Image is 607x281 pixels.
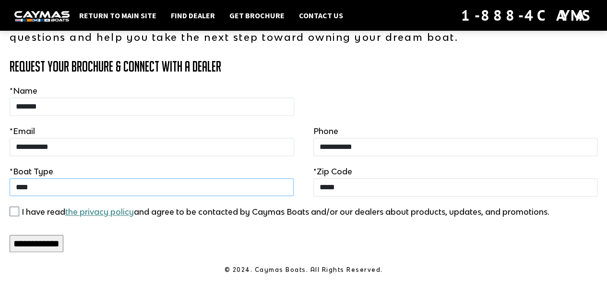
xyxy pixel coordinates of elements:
a: Find Dealer [166,9,220,22]
label: Zip Code [313,166,352,177]
p: © 2024. Caymas Boats. All Rights Reserved. [10,266,597,274]
a: the privacy policy [65,207,134,217]
h3: Request Your Brochure & Connect with a Dealer [10,59,597,74]
a: Contact Us [294,9,348,22]
label: I have read and agree to be contacted by Caymas Boats and/or our dealers about products, updates,... [22,206,549,218]
label: Phone [313,125,338,137]
label: Boat Type [10,166,53,177]
img: white-logo-c9c8dbefe5ff5ceceb0f0178aa75bf4bb51f6bca0971e226c86eb53dfe498488.png [14,11,70,21]
a: Get Brochure [225,9,289,22]
a: Return to main site [74,9,161,22]
label: Email [10,125,35,137]
div: 1-888-4CAYMAS [461,5,593,26]
label: Name [10,85,37,97]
